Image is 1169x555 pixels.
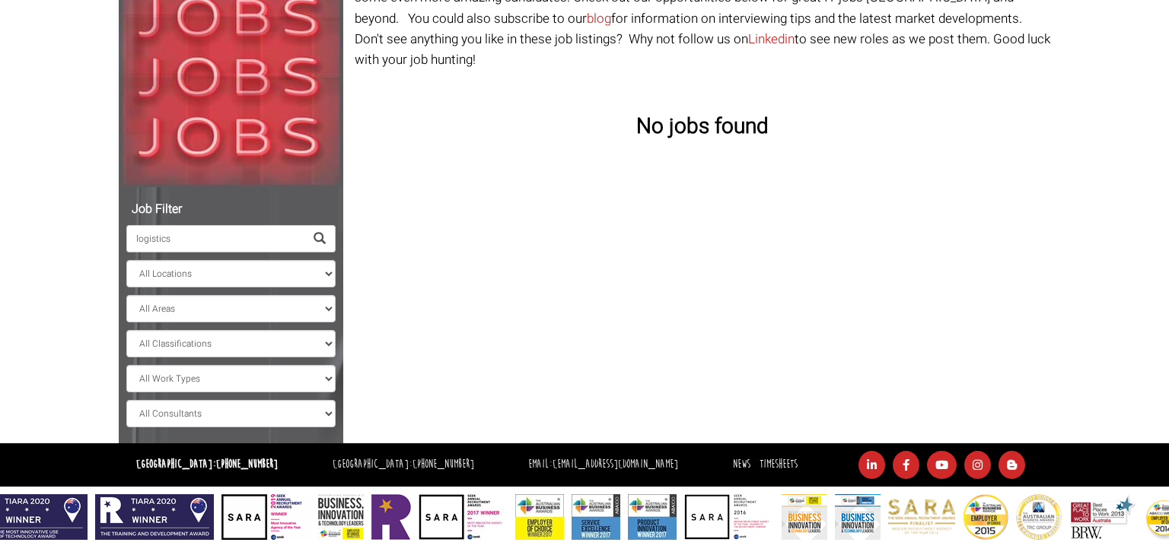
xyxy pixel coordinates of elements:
[126,203,336,217] h5: Job Filter
[216,457,278,471] a: [PHONE_NUMBER]
[136,457,278,471] strong: [GEOGRAPHIC_DATA]:
[355,116,1051,139] h3: No jobs found
[524,454,682,476] li: Email:
[748,30,795,49] a: Linkedin
[733,457,750,471] a: News
[760,457,798,471] a: Timesheets
[587,9,611,28] a: blog
[553,457,678,471] a: [EMAIL_ADDRESS][DOMAIN_NAME]
[329,454,478,476] li: [GEOGRAPHIC_DATA]:
[412,457,474,471] a: [PHONE_NUMBER]
[126,225,304,252] input: Search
